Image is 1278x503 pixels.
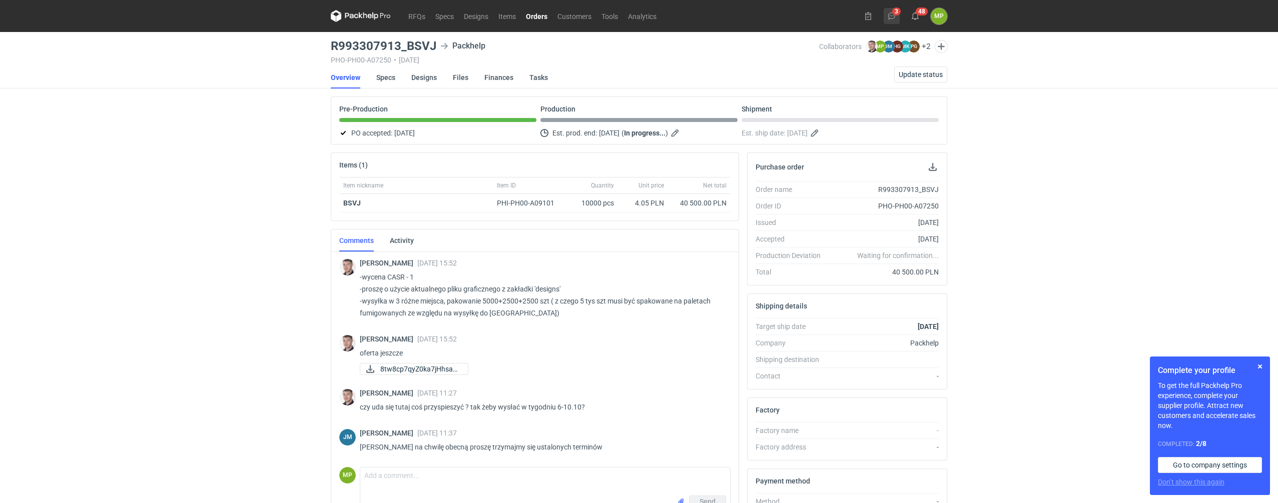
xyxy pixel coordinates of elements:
[670,127,682,139] button: Edit estimated production end date
[360,363,460,375] div: 8tw8cp7qyZ0ka7jHhsaQp1UpJtlfZgcOhSgp0rBB.docx
[339,335,356,351] img: Maciej Sikora
[829,217,939,227] div: [DATE]
[453,66,468,88] a: Files
[1254,360,1266,372] button: Skip for now
[497,198,564,208] div: PHI-PH00-A09101
[638,181,664,189] span: Unit price
[380,363,460,374] span: 8tw8cp7qyZ0ka7jHhsaQ...
[1158,380,1262,430] p: To get the full Packhelp Pro experience, complete your supplier profile. Attract new customers an...
[360,363,468,375] a: 8tw8cp7qyZ0ka7jHhsaQ...
[417,429,457,437] span: [DATE] 11:37
[497,181,516,189] span: Item ID
[756,184,829,194] div: Order name
[931,8,947,24] div: Magdalena Polakowska
[1158,477,1224,487] button: Don’t show this again
[703,181,727,189] span: Net total
[417,259,457,267] span: [DATE] 15:52
[899,40,911,52] figcaption: MK
[591,181,614,189] span: Quantity
[394,56,396,64] span: •
[343,199,361,207] strong: BSVJ
[599,127,619,139] span: [DATE]
[339,389,356,405] div: Maciej Sikora
[360,271,723,319] p: -wycena CASR - 1 -proszę o użycie aktualnego pliku graficznego z zakładki 'designs' -wysyłka w 3 ...
[810,127,822,139] button: Edit estimated shipping date
[857,250,939,260] em: Waiting for confirmation...
[360,335,417,343] span: [PERSON_NAME]
[742,127,939,139] div: Est. ship date:
[829,201,939,211] div: PHO-PH00-A07250
[411,66,437,88] a: Designs
[829,267,939,277] div: 40 500.00 PLN
[493,10,521,22] a: Items
[756,321,829,331] div: Target ship date
[884,8,900,24] button: 3
[829,442,939,452] div: -
[343,181,383,189] span: Item nickname
[829,338,939,348] div: Packhelp
[672,198,727,208] div: 40 500.00 PLN
[596,10,623,22] a: Tools
[417,335,457,343] span: [DATE] 15:52
[1196,439,1206,447] strong: 2 / 8
[756,354,829,364] div: Shipping destination
[829,371,939,381] div: -
[931,8,947,24] button: MP
[339,105,388,113] p: Pre-Production
[899,71,943,78] span: Update status
[339,467,356,483] div: Magdalena Polakowska
[568,194,618,212] div: 10000 pcs
[1158,364,1262,376] h1: Complete your profile
[339,229,374,251] a: Comments
[787,127,808,139] span: [DATE]
[756,234,829,244] div: Accepted
[360,259,417,267] span: [PERSON_NAME]
[666,129,668,137] em: )
[417,389,457,397] span: [DATE] 11:27
[756,338,829,348] div: Company
[894,66,947,82] button: Update status
[922,42,931,51] button: +2
[360,441,723,453] p: [PERSON_NAME] na chwilę obecną proszę trzymajmy się ustalonych terminów
[339,467,356,483] figcaption: MP
[339,127,536,139] div: PO accepted:
[339,429,356,445] div: Joanna Myślak
[927,161,939,173] button: Download PO
[624,129,666,137] strong: In progress...
[907,8,923,24] button: 48
[360,429,417,437] span: [PERSON_NAME]
[1158,438,1262,449] div: Completed:
[521,10,552,22] a: Orders
[829,184,939,194] div: R993307913_BSVJ
[440,40,485,52] div: Packhelp
[819,42,862,50] span: Collaborators
[339,259,356,275] img: Maciej Sikora
[883,40,895,52] figcaption: JM
[891,40,903,52] figcaption: HG
[829,425,939,435] div: -
[866,40,878,52] img: Maciej Sikora
[623,10,662,22] a: Analytics
[339,161,368,169] h2: Items (1)
[756,163,804,171] h2: Purchase order
[529,66,548,88] a: Tasks
[540,127,738,139] div: Est. prod. end:
[1158,457,1262,473] a: Go to company settings
[376,66,395,88] a: Specs
[756,250,829,260] div: Production Deviation
[484,66,513,88] a: Finances
[331,66,360,88] a: Overview
[756,267,829,277] div: Total
[331,56,819,64] div: PHO-PH00-A07250 [DATE]
[360,389,417,397] span: [PERSON_NAME]
[756,201,829,211] div: Order ID
[360,401,723,413] p: czy uda się tutaj coś przyspieszyć ? tak żeby wysłać w tygodniu 6-10.10?
[459,10,493,22] a: Designs
[918,322,939,330] strong: [DATE]
[621,129,624,137] em: (
[742,105,772,113] p: Shipment
[756,371,829,381] div: Contact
